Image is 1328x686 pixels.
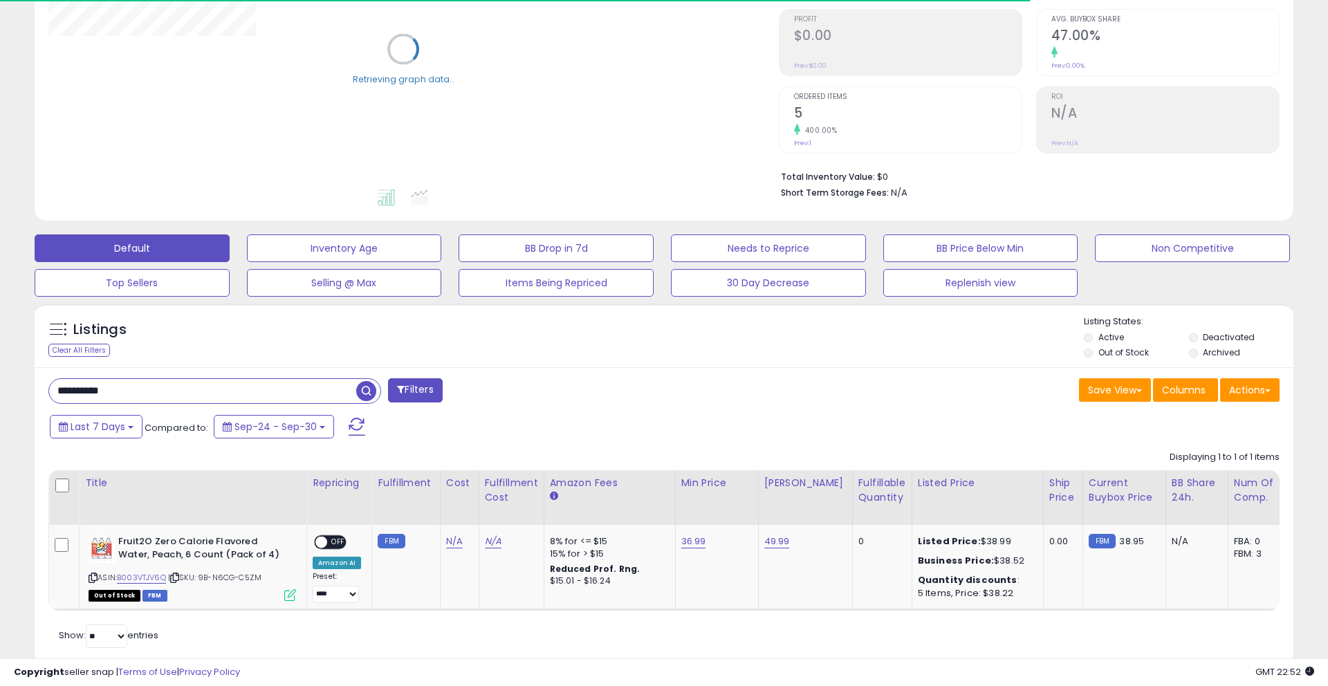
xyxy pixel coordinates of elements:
[883,234,1078,262] button: BB Price Below Min
[918,573,1017,586] b: Quantity discounts
[918,555,1033,567] div: $38.52
[1095,234,1290,262] button: Non Competitive
[1170,451,1280,464] div: Displaying 1 to 1 of 1 items
[14,666,240,679] div: seller snap | |
[89,590,140,602] span: All listings that are currently out of stock and unavailable for purchase on Amazon
[550,535,665,548] div: 8% for <= $15
[388,378,442,402] button: Filters
[168,572,261,583] span: | SKU: 9B-N6CG-C5ZM
[1098,331,1124,343] label: Active
[1203,346,1240,358] label: Archived
[1051,28,1279,46] h2: 47.00%
[459,269,654,297] button: Items Being Repriced
[1098,346,1149,358] label: Out of Stock
[1162,383,1206,397] span: Columns
[918,574,1033,586] div: :
[918,535,981,548] b: Listed Price:
[485,476,538,505] div: Fulfillment Cost
[327,537,349,548] span: OFF
[179,665,240,678] a: Privacy Policy
[313,572,361,603] div: Preset:
[1051,16,1279,24] span: Avg. Buybox Share
[1220,378,1280,402] button: Actions
[446,476,473,490] div: Cost
[35,269,230,297] button: Top Sellers
[247,234,442,262] button: Inventory Age
[1089,534,1116,548] small: FBM
[671,234,866,262] button: Needs to Reprice
[117,572,166,584] a: B003VTJV6Q
[1084,315,1293,328] p: Listing States:
[214,415,334,438] button: Sep-24 - Sep-30
[550,490,558,503] small: Amazon Fees.
[89,535,296,600] div: ASIN:
[313,557,361,569] div: Amazon AI
[891,186,907,199] span: N/A
[35,234,230,262] button: Default
[48,344,110,357] div: Clear All Filters
[794,139,811,147] small: Prev: 1
[681,476,753,490] div: Min Price
[1234,548,1280,560] div: FBM: 3
[550,575,665,587] div: $15.01 - $16.24
[781,171,875,183] b: Total Inventory Value:
[1051,139,1078,147] small: Prev: N/A
[883,269,1078,297] button: Replenish view
[1089,476,1160,505] div: Current Buybox Price
[118,665,177,678] a: Terms of Use
[550,476,670,490] div: Amazon Fees
[1255,665,1314,678] span: 2025-10-8 22:52 GMT
[1234,535,1280,548] div: FBA: 0
[781,167,1269,184] li: $0
[550,563,640,575] b: Reduced Prof. Rng.
[89,535,115,563] img: 516QveGsrIL._SL40_.jpg
[85,476,301,490] div: Title
[794,16,1022,24] span: Profit
[550,548,665,560] div: 15% for > $15
[247,269,442,297] button: Selling @ Max
[794,105,1022,124] h2: 5
[73,320,127,340] h5: Listings
[1051,62,1085,70] small: Prev: 0.00%
[918,476,1037,490] div: Listed Price
[142,590,167,602] span: FBM
[1049,535,1072,548] div: 0.00
[118,535,286,564] b: Fruit2O Zero Calorie Flavored Water, Peach, 6 Count (Pack of 4)
[764,476,847,490] div: [PERSON_NAME]
[59,629,158,642] span: Show: entries
[681,535,706,548] a: 36.99
[918,554,994,567] b: Business Price:
[794,93,1022,101] span: Ordered Items
[800,125,838,136] small: 400.00%
[1051,93,1279,101] span: ROI
[794,62,827,70] small: Prev: $0.00
[794,28,1022,46] h2: $0.00
[918,587,1033,600] div: 5 Items, Price: $38.22
[485,535,501,548] a: N/A
[50,415,142,438] button: Last 7 Days
[1119,535,1144,548] span: 38.95
[378,476,434,490] div: Fulfillment
[764,535,790,548] a: 49.99
[1172,535,1217,548] div: N/A
[858,535,901,548] div: 0
[1153,378,1218,402] button: Columns
[14,665,64,678] strong: Copyright
[313,476,366,490] div: Repricing
[1049,476,1077,505] div: Ship Price
[671,269,866,297] button: 30 Day Decrease
[1172,476,1222,505] div: BB Share 24h.
[446,535,463,548] a: N/A
[1051,105,1279,124] h2: N/A
[145,421,208,434] span: Compared to:
[858,476,906,505] div: Fulfillable Quantity
[1203,331,1255,343] label: Deactivated
[459,234,654,262] button: BB Drop in 7d
[71,420,125,434] span: Last 7 Days
[378,534,405,548] small: FBM
[234,420,317,434] span: Sep-24 - Sep-30
[918,535,1033,548] div: $38.99
[1234,476,1284,505] div: Num of Comp.
[353,73,454,85] div: Retrieving graph data..
[1079,378,1151,402] button: Save View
